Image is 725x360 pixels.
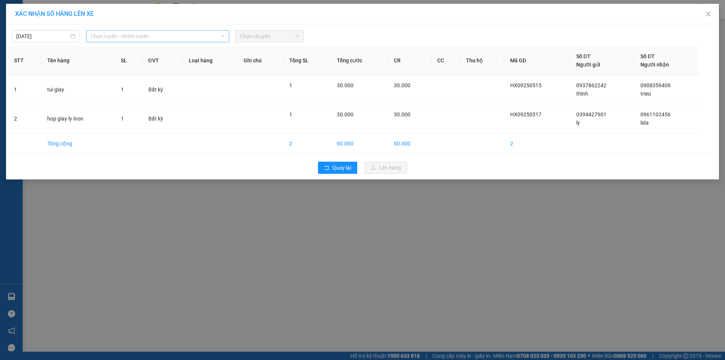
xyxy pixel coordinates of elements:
[52,32,100,40] li: VP Bình Giã
[4,4,110,18] li: Hoa Mai
[240,31,299,42] span: Chọn chuyến
[576,82,606,88] span: 0937862242
[41,104,114,133] td: hop giay ly inon
[640,111,671,117] span: 0961102456
[16,32,69,40] input: 14/09/2025
[510,111,541,117] span: HX09250517
[576,53,591,59] span: Số ĐT
[41,75,114,104] td: tui giay
[394,82,410,88] span: 30.000
[510,82,541,88] span: HX09250515
[4,32,52,40] li: VP Hàng Xanh
[238,46,284,75] th: Ghi chú
[337,111,353,117] span: 30.000
[640,82,671,88] span: 0908359409
[8,46,41,75] th: STT
[318,162,357,174] button: rollbackQuay lại
[504,46,570,75] th: Mã GD
[576,62,600,68] span: Người gửi
[221,34,225,39] span: down
[640,91,651,97] span: trieu
[698,4,719,25] button: Close
[388,133,431,154] td: 60.000
[283,133,331,154] td: 2
[332,164,351,172] span: Quay lại
[289,111,292,117] span: 1
[4,42,9,47] span: environment
[388,46,431,75] th: CR
[431,46,460,75] th: CC
[337,82,353,88] span: 30.000
[4,4,30,30] img: logo.jpg
[331,133,387,154] td: 60.000
[576,120,580,126] span: ly
[289,82,292,88] span: 1
[283,46,331,75] th: Tổng SL
[640,53,655,59] span: Số ĐT
[460,46,504,75] th: Thu hộ
[41,46,114,75] th: Tên hàng
[331,46,387,75] th: Tổng cước
[324,165,329,171] span: rollback
[705,11,711,17] span: close
[91,31,225,42] span: Chọn tuyến - nhóm tuyến
[41,133,114,154] td: Tổng cộng
[52,42,100,56] b: 154/1 Bình Giã, P 8
[8,104,41,133] td: 2
[365,162,407,174] button: uploadLên hàng
[8,75,41,104] td: 1
[52,42,57,47] span: environment
[640,62,669,68] span: Người nhận
[576,111,606,117] span: 0394427901
[15,10,94,17] span: XÁC NHẬN SỐ HÀNG LÊN XE
[576,91,588,97] span: thinh
[4,42,51,64] b: 450H, [GEOGRAPHIC_DATA], P21
[504,133,570,154] td: 2
[394,111,410,117] span: 30.000
[640,120,649,126] span: lida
